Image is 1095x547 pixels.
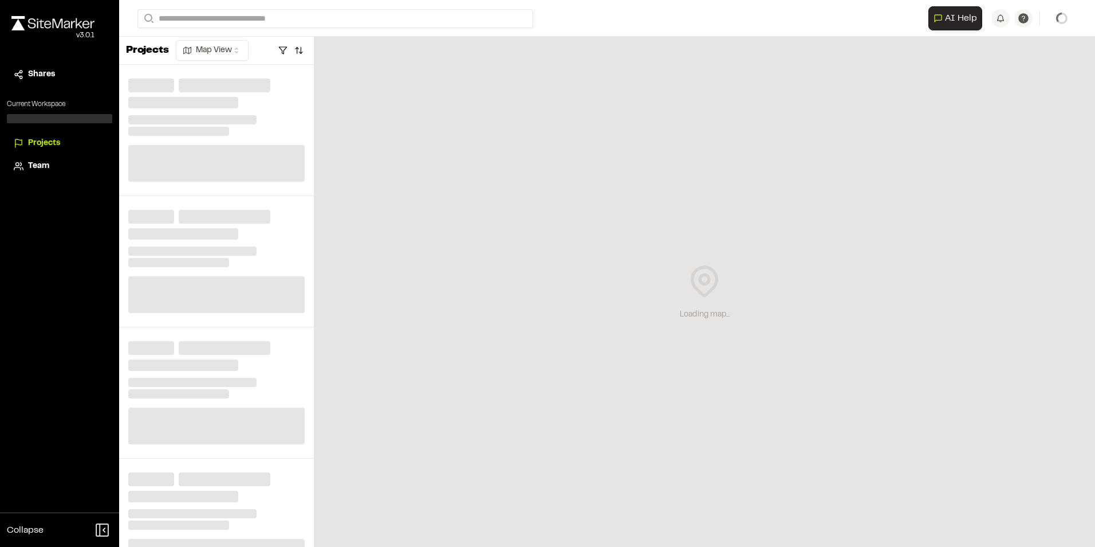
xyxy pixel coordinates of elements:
[680,308,730,321] div: Loading map...
[928,6,987,30] div: Open AI Assistant
[7,523,44,537] span: Collapse
[14,137,105,150] a: Projects
[14,160,105,173] a: Team
[11,16,94,30] img: rebrand.png
[14,68,105,81] a: Shares
[137,9,158,28] button: Search
[11,30,94,41] div: Oh geez...please don't...
[28,68,55,81] span: Shares
[126,43,169,58] p: Projects
[928,6,982,30] button: Open AI Assistant
[945,11,977,25] span: AI Help
[28,160,49,173] span: Team
[7,99,112,110] p: Current Workspace
[28,137,60,150] span: Projects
